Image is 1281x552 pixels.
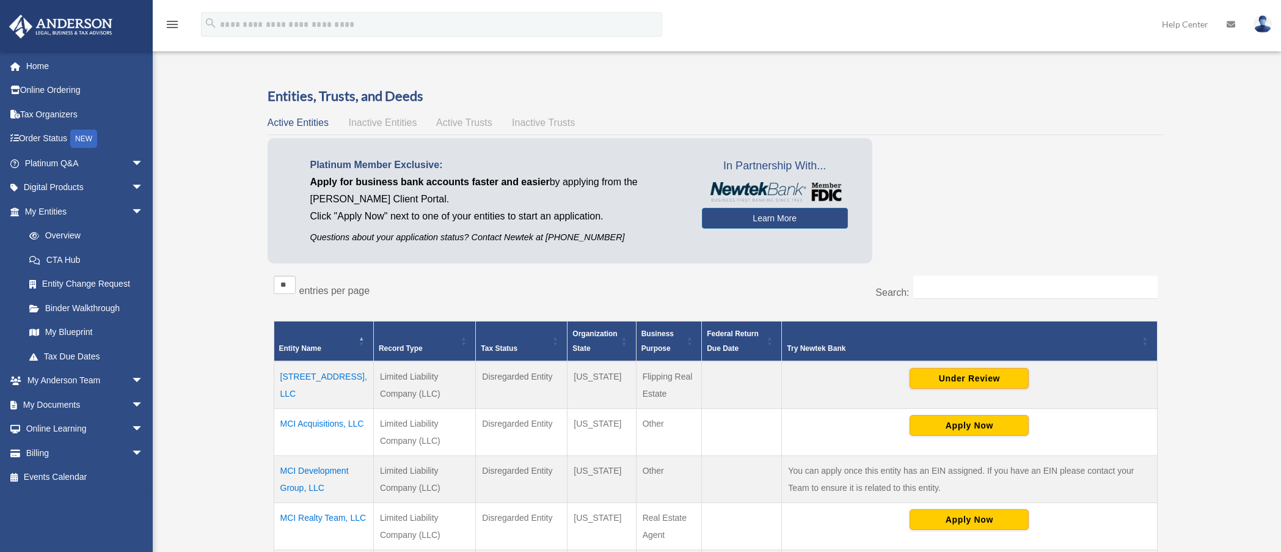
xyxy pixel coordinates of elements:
[910,415,1029,436] button: Apply Now
[9,127,162,152] a: Order StatusNEW
[274,455,373,502] td: MCI Development Group, LLC
[636,361,702,409] td: Flipping Real Estate
[782,455,1157,502] td: You can apply once this entity has an EIN assigned. If you have an EIN please contact your Team t...
[476,455,568,502] td: Disregarded Entity
[310,156,684,174] p: Platinum Member Exclusive:
[9,151,162,175] a: Platinum Q&Aarrow_drop_down
[310,230,684,245] p: Questions about your application status? Contact Newtek at [PHONE_NUMBER]
[131,392,156,418] span: arrow_drop_down
[481,344,517,353] span: Tax Status
[9,102,162,127] a: Tax Organizers
[131,175,156,201] span: arrow_drop_down
[702,208,848,229] a: Learn More
[131,369,156,394] span: arrow_drop_down
[568,408,636,455] td: [US_STATE]
[17,296,156,320] a: Binder Walkthrough
[476,321,568,361] th: Tax Status: Activate to sort
[310,177,550,187] span: Apply for business bank accounts faster and easier
[702,156,848,176] span: In Partnership With...
[373,361,475,409] td: Limited Liability Company (LLC)
[875,287,909,298] label: Search:
[636,455,702,502] td: Other
[17,224,150,248] a: Overview
[9,441,162,465] a: Billingarrow_drop_down
[787,341,1138,356] div: Try Newtek Bank
[373,321,475,361] th: Record Type: Activate to sort
[641,329,674,353] span: Business Purpose
[379,344,423,353] span: Record Type
[17,344,156,369] a: Tax Due Dates
[348,117,417,128] span: Inactive Entities
[9,369,162,393] a: My Anderson Teamarrow_drop_down
[373,408,475,455] td: Limited Liability Company (LLC)
[910,509,1029,530] button: Apply Now
[373,455,475,502] td: Limited Liability Company (LLC)
[572,329,617,353] span: Organization State
[568,502,636,550] td: [US_STATE]
[702,321,782,361] th: Federal Return Due Date: Activate to sort
[274,361,373,409] td: [STREET_ADDRESS], LLC
[17,272,156,296] a: Entity Change Request
[373,502,475,550] td: Limited Liability Company (LLC)
[9,465,162,490] a: Events Calendar
[268,87,1164,106] h3: Entities, Trusts, and Deeds
[636,321,702,361] th: Business Purpose: Activate to sort
[131,199,156,224] span: arrow_drop_down
[9,199,156,224] a: My Entitiesarrow_drop_down
[707,329,759,353] span: Federal Return Due Date
[17,248,156,272] a: CTA Hub
[910,368,1029,389] button: Under Review
[131,441,156,466] span: arrow_drop_down
[568,321,636,361] th: Organization State: Activate to sort
[1254,15,1272,33] img: User Pic
[279,344,321,353] span: Entity Name
[568,361,636,409] td: [US_STATE]
[5,15,116,39] img: Anderson Advisors Platinum Portal
[274,408,373,455] td: MCI Acquisitions, LLC
[310,208,684,225] p: Click "Apply Now" next to one of your entities to start an application.
[9,78,162,103] a: Online Ordering
[131,151,156,176] span: arrow_drop_down
[274,321,373,361] th: Entity Name: Activate to invert sorting
[299,285,370,296] label: entries per page
[165,17,180,32] i: menu
[636,408,702,455] td: Other
[476,361,568,409] td: Disregarded Entity
[70,130,97,148] div: NEW
[131,417,156,442] span: arrow_drop_down
[17,320,156,345] a: My Blueprint
[782,321,1157,361] th: Try Newtek Bank : Activate to sort
[436,117,492,128] span: Active Trusts
[476,408,568,455] td: Disregarded Entity
[9,392,162,417] a: My Documentsarrow_drop_down
[708,182,842,202] img: NewtekBankLogoSM.png
[268,117,329,128] span: Active Entities
[9,417,162,441] a: Online Learningarrow_drop_down
[310,174,684,208] p: by applying from the [PERSON_NAME] Client Portal.
[9,54,162,78] a: Home
[165,21,180,32] a: menu
[636,502,702,550] td: Real Estate Agent
[204,17,217,30] i: search
[476,502,568,550] td: Disregarded Entity
[274,502,373,550] td: MCI Realty Team, LLC
[512,117,575,128] span: Inactive Trusts
[568,455,636,502] td: [US_STATE]
[9,175,162,200] a: Digital Productsarrow_drop_down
